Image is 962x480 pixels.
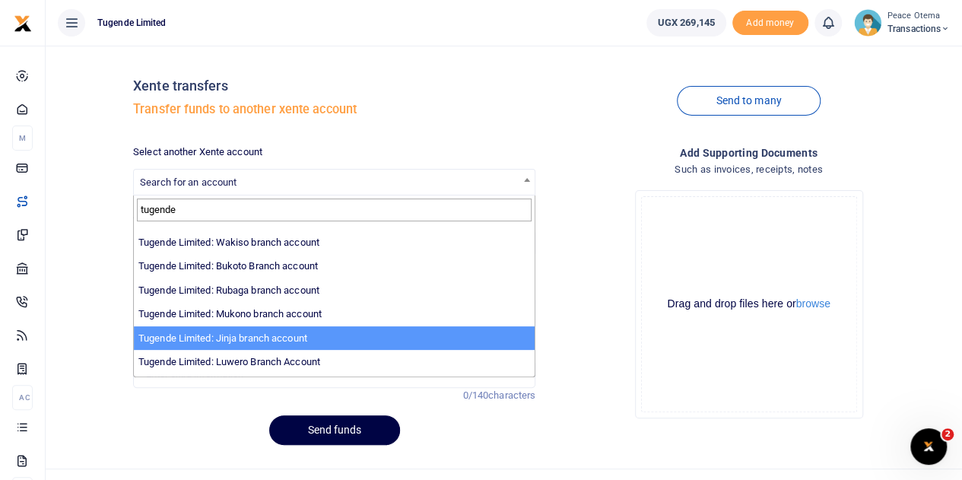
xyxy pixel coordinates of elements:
h4: Xente transfers [133,78,535,94]
button: Send funds [269,415,400,445]
button: browse [796,298,830,309]
a: Add money [732,16,808,27]
li: Toup your wallet [732,11,808,36]
h4: Such as invoices, receipts, notes [548,161,950,178]
span: 2 [941,428,954,440]
li: Ac [12,385,33,410]
h4: Add supporting Documents [548,145,950,161]
span: characters [488,389,535,401]
a: UGX 269,145 [646,9,726,37]
input: Search [137,199,532,221]
label: Tugende Limited: Mukono branch account [138,307,322,322]
label: Tugende Limited: Wakiso branch account [138,235,319,250]
img: logo-small [14,14,32,33]
label: Select another Xente account [133,145,262,160]
label: Tugende Limited: Jinja branch account [138,331,307,346]
a: Send to many [677,86,820,116]
label: Tugende Limited: Bukoto Branch account [138,259,318,274]
span: UGX 269,145 [658,15,715,30]
iframe: Intercom live chat [910,428,947,465]
span: Transactions [887,22,950,36]
a: profile-user Peace Otema Transactions [854,9,950,37]
span: Search for an account [133,169,535,195]
span: 0/140 [463,389,489,401]
li: Wallet ballance [640,9,732,37]
span: Tugende Limited [91,16,173,30]
span: Search for an account [134,170,535,193]
label: Tugende Limited: Luwero Branch Account [138,354,320,370]
span: Search for an account [140,176,237,188]
span: Add money [732,11,808,36]
div: Drag and drop files here or [642,297,856,311]
li: M [12,126,33,151]
label: Tugende Limited: Rubaga branch account [138,283,319,298]
h5: Transfer funds to another xente account [133,102,535,117]
small: Peace Otema [887,10,950,23]
img: profile-user [854,9,881,37]
div: File Uploader [635,190,863,418]
a: logo-small logo-large logo-large [14,17,32,28]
